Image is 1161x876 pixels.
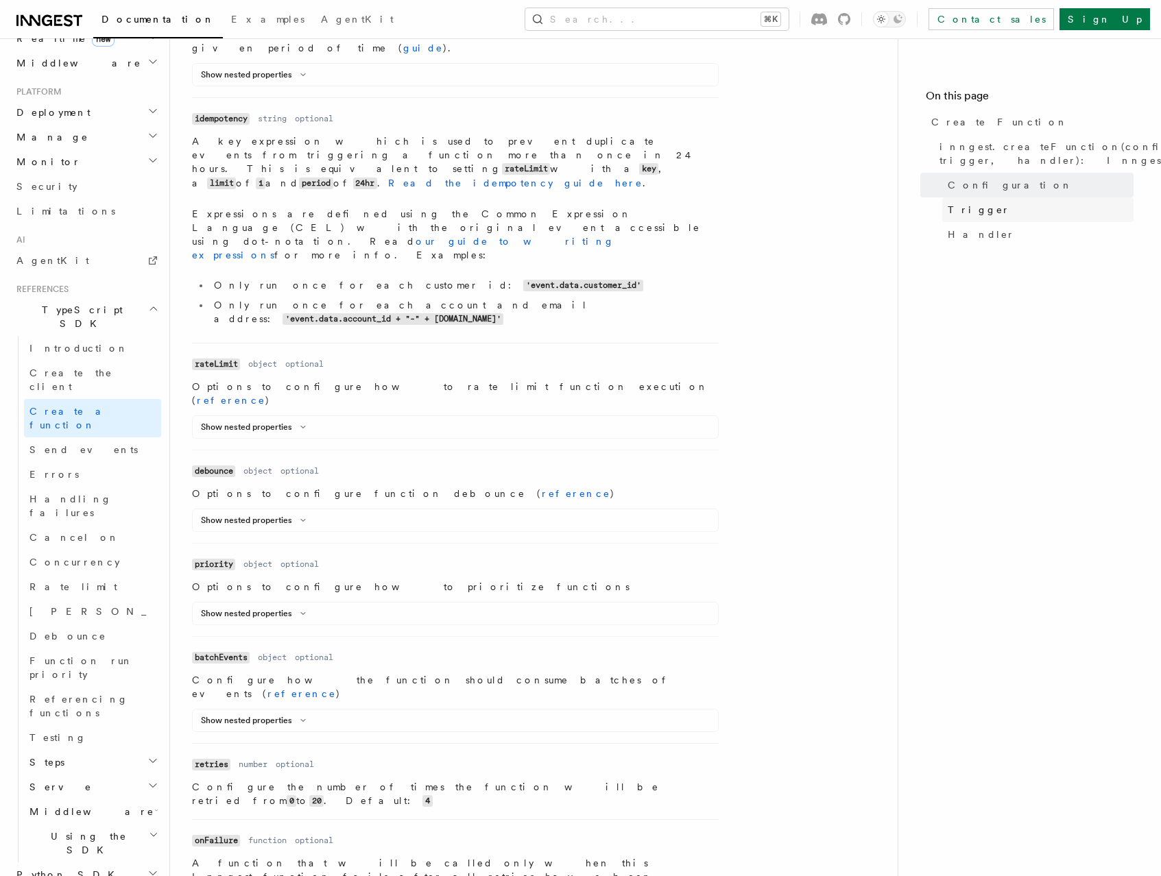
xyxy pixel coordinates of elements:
[525,8,789,30] button: Search...⌘K
[24,780,92,794] span: Serve
[210,278,719,293] li: Only run once for each customer id:
[201,515,311,526] button: Show nested properties
[295,113,333,124] dd: optional
[873,11,906,27] button: Toggle dark mode
[24,599,161,624] a: [PERSON_NAME]
[283,313,503,325] code: 'event.data.account_id + "-" + [DOMAIN_NAME]'
[11,100,161,125] button: Deployment
[403,42,443,53] a: guide
[280,559,319,570] dd: optional
[11,130,88,144] span: Manage
[231,14,304,25] span: Examples
[24,829,149,857] span: Using the SDK
[639,163,658,175] code: key
[942,197,1134,222] a: Trigger
[942,222,1134,247] a: Handler
[934,134,1134,173] a: inngest.createFunction(configuration, trigger, handler): InngestFunction
[11,51,161,75] button: Middleware
[192,835,240,847] code: onFailure
[11,174,161,199] a: Security
[192,207,719,262] p: Expressions are defined using the Common Expression Language (CEL) with the original event access...
[192,465,235,477] code: debounce
[29,343,128,354] span: Introduction
[948,203,1010,217] span: Trigger
[24,725,161,750] a: Testing
[502,163,550,175] code: rateLimit
[210,298,719,326] li: Only run once for each account and email address:
[192,673,719,701] p: Configure how the function should consume batches of events ( )
[29,581,117,592] span: Rate limit
[11,234,25,245] span: AI
[931,115,1068,129] span: Create Function
[11,26,161,51] button: Realtimenew
[24,750,161,775] button: Steps
[192,236,614,260] a: our guide to writing expressions
[761,12,780,26] kbd: ⌘K
[93,4,223,38] a: Documentation
[24,755,64,769] span: Steps
[11,336,161,862] div: TypeScript SDK
[258,652,287,663] dd: object
[201,69,311,80] button: Show nested properties
[11,248,161,273] a: AgentKit
[11,297,161,336] button: TypeScript SDK
[24,648,161,687] a: Function run priority
[267,688,336,699] a: reference
[285,358,324,369] dd: optional
[207,178,236,189] code: limit
[942,173,1134,197] a: Configuration
[948,178,1073,192] span: Configuration
[523,280,643,291] code: 'event.data.customer_id'
[192,780,719,808] p: Configure the number of times the function will be retried from to . Default:
[24,336,161,361] a: Introduction
[24,487,161,525] a: Handling failures
[192,487,719,500] p: Options to configure function debounce ( )
[24,824,161,862] button: Using the SDK
[24,525,161,550] a: Cancel on
[11,32,115,45] span: Realtime
[24,799,161,824] button: Middleware
[192,134,719,191] p: A key expression which is used to prevent duplicate events from triggering a function more than o...
[313,4,402,37] a: AgentKit
[243,559,272,570] dd: object
[929,8,1054,30] a: Contact sales
[16,181,77,192] span: Security
[29,532,119,543] span: Cancel on
[299,178,333,189] code: period
[248,835,287,846] dd: function
[101,14,215,25] span: Documentation
[1060,8,1150,30] a: Sign Up
[29,557,120,568] span: Concurrency
[11,199,161,223] a: Limitations
[258,113,287,124] dd: string
[24,550,161,574] a: Concurrency
[243,465,272,476] dd: object
[24,462,161,487] a: Errors
[542,488,610,499] a: reference
[926,110,1134,134] a: Create Function
[24,775,161,799] button: Serve
[239,759,267,770] dd: number
[16,206,115,217] span: Limitations
[29,732,86,743] span: Testing
[29,694,128,718] span: Referencing functions
[201,608,311,619] button: Show nested properties
[92,32,115,47] span: new
[422,795,432,807] code: 4
[29,367,112,392] span: Create the client
[948,228,1015,241] span: Handler
[192,358,240,370] code: rateLimit
[11,106,91,119] span: Deployment
[248,358,277,369] dd: object
[295,652,333,663] dd: optional
[29,655,133,680] span: Function run priority
[926,88,1134,110] h4: On this page
[201,715,311,726] button: Show nested properties
[353,178,377,189] code: 24hr
[287,795,296,807] code: 0
[192,580,719,594] p: Options to configure how to prioritize functions
[223,4,313,37] a: Examples
[11,56,141,70] span: Middleware
[24,574,161,599] a: Rate limit
[29,406,111,430] span: Create a function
